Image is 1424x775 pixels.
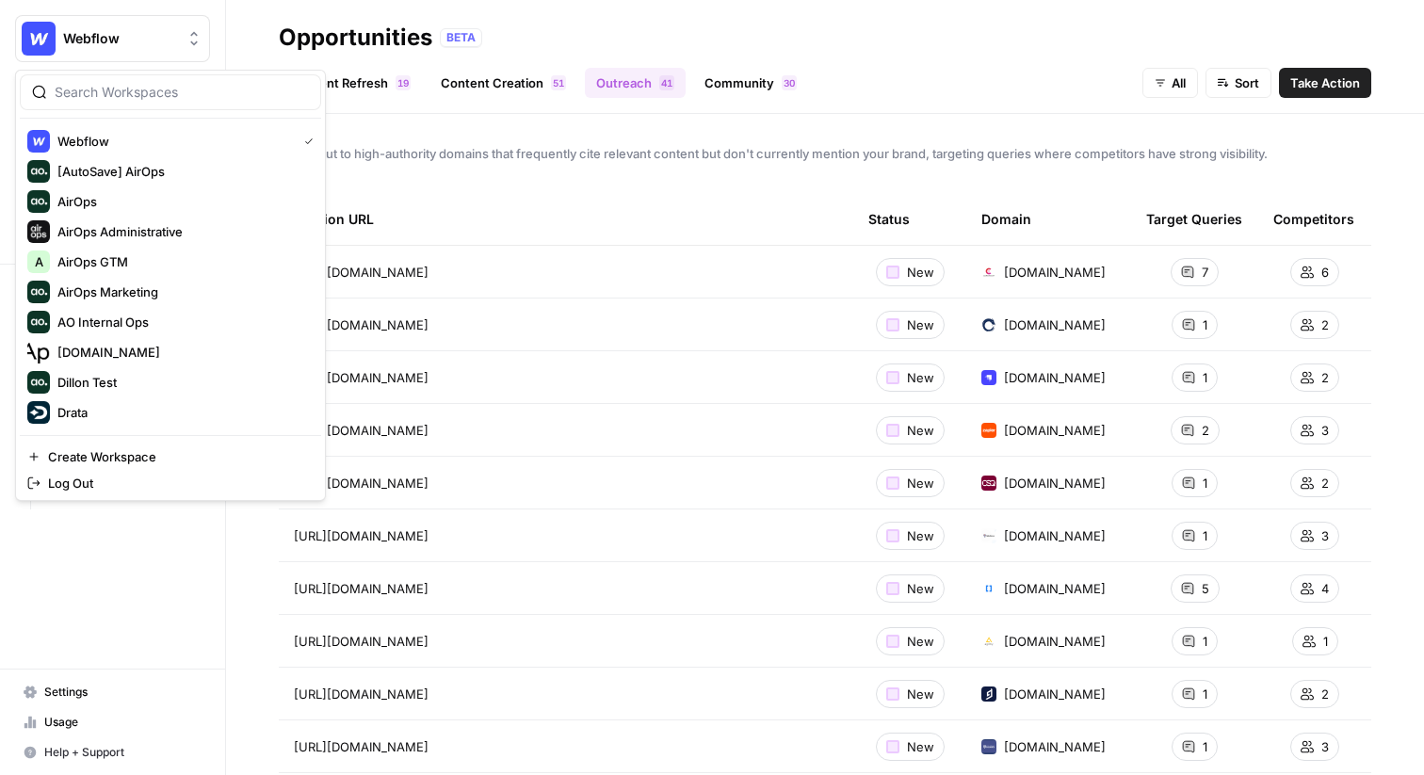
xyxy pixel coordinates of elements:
span: All [1172,73,1186,92]
span: 1 [1203,632,1207,651]
div: Opportunities [279,23,432,53]
span: Create Workspace [48,447,306,466]
img: 7czmudt3bk3me6e9x18ebr6jpmx9 [981,265,996,280]
span: 1 [1203,474,1207,492]
span: [DOMAIN_NAME] [1004,474,1106,492]
span: [DOMAIN_NAME] [1004,737,1106,756]
span: AO Internal Ops [57,313,306,331]
img: AirOps Marketing Logo [27,281,50,303]
span: Sort [1235,73,1259,92]
div: 30 [782,75,797,90]
img: 4ly5l6uax06lq91x30hknw20ci22 [981,739,996,754]
img: 8scb49tlb2vriaw9mclg8ae1t35j [981,423,996,438]
span: 2 [1321,368,1329,387]
a: Content Refresh19 [279,68,422,98]
img: 3ras8rsk1zc10h8l0l4bktd1s2jm [981,528,996,543]
img: AirOps Administrative Logo [27,220,50,243]
span: 1 [1203,315,1207,334]
span: 2 [1321,315,1329,334]
a: Outreach41 [585,68,686,98]
span: Take Action [1290,73,1360,92]
span: A [35,252,43,271]
span: 5 [1202,579,1209,598]
span: [AutoSave] AirOps [57,162,306,181]
div: Competitors [1273,193,1354,245]
div: 51 [551,75,566,90]
img: w7gvtifbbo1pi3o80pn9qkoc9cyg [981,476,996,491]
a: Content Creation51 [429,68,577,98]
a: Create Workspace [20,444,321,470]
span: 3 [1321,737,1329,756]
span: 1 [1203,685,1207,703]
span: Dillon Test [57,373,306,392]
div: Status [868,193,910,245]
div: 41 [659,75,674,90]
img: Apollo.io Logo [27,341,50,363]
span: [URL][DOMAIN_NAME] [294,737,429,756]
span: Reach out to high-authority domains that frequently cite relevant content but don't currently men... [279,144,1371,163]
span: Webflow [57,132,289,151]
img: AirOps Logo [27,190,50,213]
a: Community30 [693,68,808,98]
span: New [907,315,934,334]
span: Log Out [48,474,306,492]
span: 3 [784,75,789,90]
span: [URL][DOMAIN_NAME] [294,368,429,387]
span: [DOMAIN_NAME] [57,343,306,362]
span: 1 [667,75,672,90]
span: 2 [1321,685,1329,703]
input: Search Workspaces [55,83,309,102]
span: AirOps Marketing [57,283,306,301]
span: 7 [1202,263,1208,282]
div: BETA [440,28,482,47]
span: 2 [1202,421,1209,440]
span: [DOMAIN_NAME] [1004,632,1106,651]
img: [AutoSave] AirOps Logo [27,160,50,183]
span: 3 [1321,421,1329,440]
button: All [1142,68,1198,98]
button: Sort [1206,68,1271,98]
span: AirOps GTM [57,252,306,271]
span: 5 [553,75,558,90]
button: Help + Support [15,737,210,767]
span: New [907,368,934,387]
span: Drata [57,403,306,422]
img: AO Internal Ops Logo [27,311,50,333]
img: ioizfx3i3z0grpg5be3xw9cpi8kl [981,370,996,385]
span: Usage [44,714,202,731]
img: l8b3lzgeru40b8skykxlnc0hm1ji [981,317,996,332]
span: New [907,526,934,545]
span: New [907,737,934,756]
span: 1 [397,75,403,90]
span: [URL][DOMAIN_NAME] [294,315,429,334]
span: [URL][DOMAIN_NAME] [294,474,429,492]
span: New [907,685,934,703]
span: 6 [1321,263,1329,282]
span: AirOps Administrative [57,222,306,241]
span: 1 [1203,368,1207,387]
button: Take Action [1279,68,1371,98]
button: Workspace: Webflow [15,15,210,62]
div: Target Queries [1146,193,1242,245]
span: Webflow [63,29,177,48]
span: 1 [1203,526,1207,545]
span: [URL][DOMAIN_NAME] [294,579,429,598]
img: 88commb57cq5o8bcjybs3te3njlm [981,634,996,649]
span: 9 [403,75,409,90]
div: Domain [981,193,1031,245]
span: 1 [1323,632,1328,651]
span: [DOMAIN_NAME] [1004,421,1106,440]
span: 3 [1321,526,1329,545]
span: 2 [1321,474,1329,492]
div: Workspace: Webflow [15,70,326,501]
span: New [907,579,934,598]
span: 1 [1203,737,1207,756]
span: 4 [661,75,667,90]
img: wcr5r9d0j7n8nqrocvt8j65ffq4i [981,686,996,702]
span: [DOMAIN_NAME] [1004,315,1106,334]
img: Drata Logo [27,401,50,424]
img: Dillon Test Logo [27,371,50,394]
span: [URL][DOMAIN_NAME] [294,632,429,651]
span: [URL][DOMAIN_NAME] [294,526,429,545]
img: Webflow Logo [22,22,56,56]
